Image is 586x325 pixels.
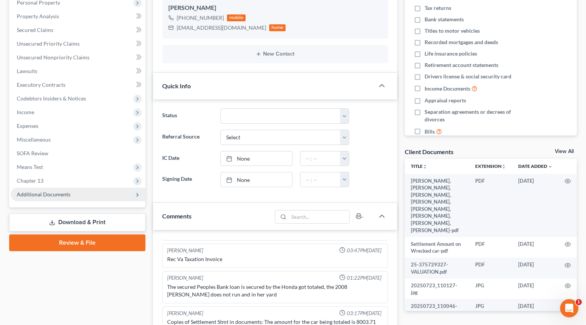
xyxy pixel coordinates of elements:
span: Unsecured Nonpriority Claims [17,54,89,61]
div: home [269,24,286,31]
a: View All [555,149,574,154]
label: Signing Date [158,172,217,187]
span: Executory Contracts [17,81,65,88]
input: -- : -- [300,151,341,166]
a: None [221,151,292,166]
span: Additional Documents [17,191,70,198]
td: PDF [469,237,512,258]
td: Settlement Amount on Wrecked car-pdf [405,237,469,258]
iframe: Intercom live chat [560,299,578,317]
td: [DATE] [512,258,559,279]
div: [PHONE_NUMBER] [177,14,224,22]
span: Lawsuits [17,68,37,74]
a: SOFA Review [11,147,145,160]
td: PDF [469,174,512,237]
td: [DATE] [512,299,559,320]
td: [PERSON_NAME], [PERSON_NAME], [PERSON_NAME], [PERSON_NAME], [PERSON_NAME], [PERSON_NAME], [PERSON... [405,174,469,237]
span: Miscellaneous [17,136,51,143]
div: [PERSON_NAME] [167,274,203,282]
span: 03:47PM[DATE] [347,247,382,254]
td: 20250723_110127-jpg [405,279,469,300]
span: 03:17PM[DATE] [347,310,382,317]
span: Property Analysis [17,13,59,19]
td: JPG [469,279,512,300]
a: Secured Claims [11,23,145,37]
span: Chapter 13 [17,177,43,184]
a: Download & Print [9,213,145,231]
div: Rec Va Taxation Invoice [167,255,383,263]
span: Recorded mortgages and deeds [425,38,498,46]
div: [PERSON_NAME] [168,3,382,13]
i: unfold_more [423,164,427,169]
label: Referral Source [158,130,217,145]
i: unfold_more [501,164,506,169]
div: The secured Peoples Bank loan is secured by the Honda got totaled, the 2008 [PERSON_NAME] does no... [167,283,383,298]
span: Unsecured Priority Claims [17,40,80,47]
div: Client Documents [405,148,453,156]
div: mobile [227,14,246,21]
label: Status [158,108,217,124]
span: Codebtors Insiders & Notices [17,95,86,102]
span: Quick Info [162,82,191,89]
a: Executory Contracts [11,78,145,92]
span: Bills [425,128,435,135]
a: Titleunfold_more [411,163,427,169]
a: Review & File [9,234,145,251]
div: [EMAIL_ADDRESS][DOMAIN_NAME] [177,24,266,32]
input: -- : -- [300,172,341,187]
a: Unsecured Priority Claims [11,37,145,51]
a: Date Added expand_more [518,163,552,169]
a: Lawsuits [11,64,145,78]
div: [PERSON_NAME] [167,247,203,254]
a: Extensionunfold_more [475,163,506,169]
td: JPG [469,299,512,320]
span: Means Test [17,164,43,170]
i: expand_more [548,164,552,169]
span: 1 [576,299,582,305]
span: Life insurance policies [425,50,477,57]
td: PDF [469,258,512,279]
td: [DATE] [512,279,559,300]
a: Unsecured Nonpriority Claims [11,51,145,64]
div: [PERSON_NAME] [167,310,203,317]
span: Secured Claims [17,27,53,33]
input: Search... [289,210,349,223]
a: Property Analysis [11,10,145,23]
span: Comments [162,212,192,220]
span: Expenses [17,123,38,129]
td: [DATE] [512,237,559,258]
td: 20250723_110046-jpg [405,299,469,320]
span: Bank statements [425,16,464,23]
span: 01:22PM[DATE] [347,274,382,282]
span: Income Documents [425,85,470,92]
label: IC Date [158,151,217,166]
span: SOFA Review [17,150,48,156]
span: Titles to motor vehicles [425,27,480,35]
a: None [221,172,292,187]
button: New Contact [168,51,382,57]
td: 25-375729327-VALUATION.pdf [405,258,469,279]
span: Tax returns [425,4,451,12]
span: Retirement account statements [425,61,498,69]
span: Appraisal reports [425,97,466,104]
span: Income [17,109,34,115]
span: Separation agreements or decrees of divorces [425,108,527,123]
td: [DATE] [512,174,559,237]
span: Drivers license & social security card [425,73,511,80]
